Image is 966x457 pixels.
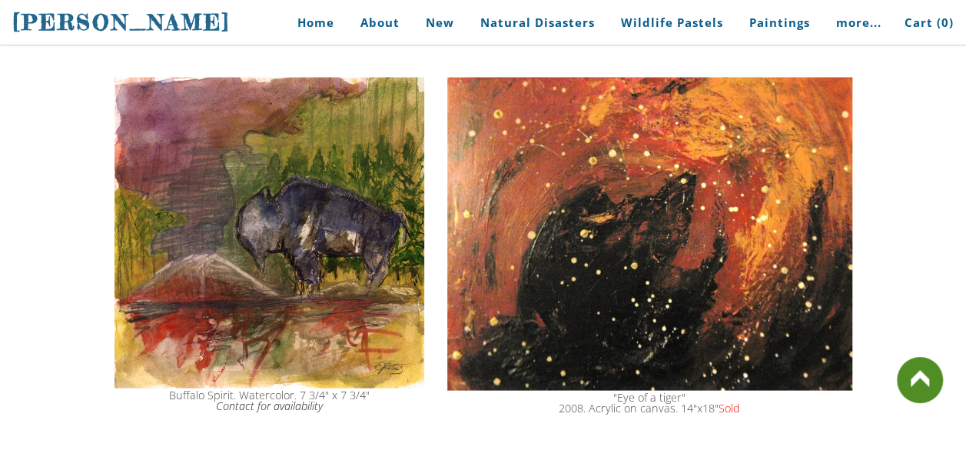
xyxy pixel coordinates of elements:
a: New [414,5,466,40]
a: more... [825,5,893,40]
span: [PERSON_NAME] [12,9,231,35]
a: Natural Disasters [469,5,606,40]
div: Buffalo Spirit. Watercolor. 7 3/4" x 7 3/4" [115,389,424,412]
a: Home [274,5,346,40]
img: buffalo painting [115,77,424,388]
a: Cart (0) [893,5,954,40]
img: stella nebula painting [447,77,852,390]
a: Paintings [738,5,822,40]
font: Sold [719,400,740,415]
div: "Eye of a tiger" 2008. Acrylic on canvas. 14"x18" [447,392,852,414]
a: Wildlife Pastels [609,5,735,40]
span: 0 [941,15,949,30]
a: Contact for availability [216,398,323,412]
a: [PERSON_NAME] [12,8,231,37]
a: About [349,5,411,40]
